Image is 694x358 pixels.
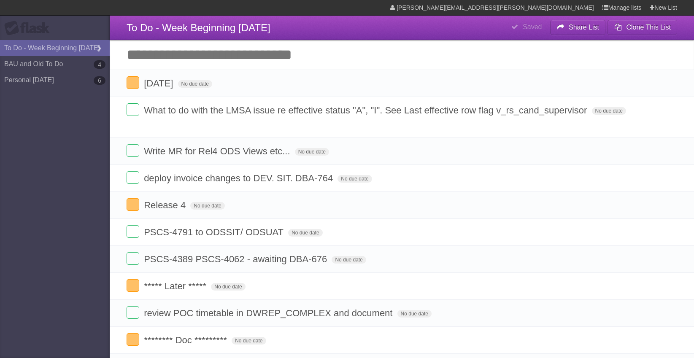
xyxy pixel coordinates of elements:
span: No due date [288,229,322,237]
span: No due date [592,107,626,115]
span: No due date [211,283,245,291]
b: Share List [569,24,599,31]
span: Write MR for Rel4 ODS Views etc... [144,146,292,156]
span: deploy invoice changes to DEV. SIT. DBA-764 [144,173,335,183]
div: Flask [4,21,55,36]
label: Done [127,279,139,292]
span: PSCS-4791 to ODSSIT/ ODSUAT [144,227,286,237]
span: No due date [178,80,212,88]
b: 6 [94,76,105,85]
b: 4 [94,60,105,69]
label: Done [127,171,139,184]
span: No due date [295,148,329,156]
label: Done [127,306,139,319]
label: Done [127,103,139,116]
label: Done [127,225,139,238]
button: Clone This List [608,20,677,35]
span: review POC timetable in DWREP_COMPLEX and document [144,308,394,318]
span: To Do - Week Beginning [DATE] [127,22,270,33]
span: No due date [232,337,266,345]
span: No due date [338,175,372,183]
label: Done [127,252,139,265]
span: No due date [190,202,224,210]
span: No due date [332,256,366,264]
label: Done [127,198,139,211]
span: No due date [397,310,432,318]
label: Done [127,144,139,157]
span: PSCS-4389 PSCS-4062 - awaiting DBA-676 [144,254,329,264]
b: Clone This List [626,24,671,31]
span: Release 4 [144,200,188,210]
label: Done [127,76,139,89]
b: Saved [523,23,542,30]
span: [DATE] [144,78,175,89]
label: Done [127,333,139,346]
button: Share List [550,20,606,35]
span: What to do with the LMSA issue re effective status "A", "I". See Last effective row flag v_rs_can... [144,105,589,116]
